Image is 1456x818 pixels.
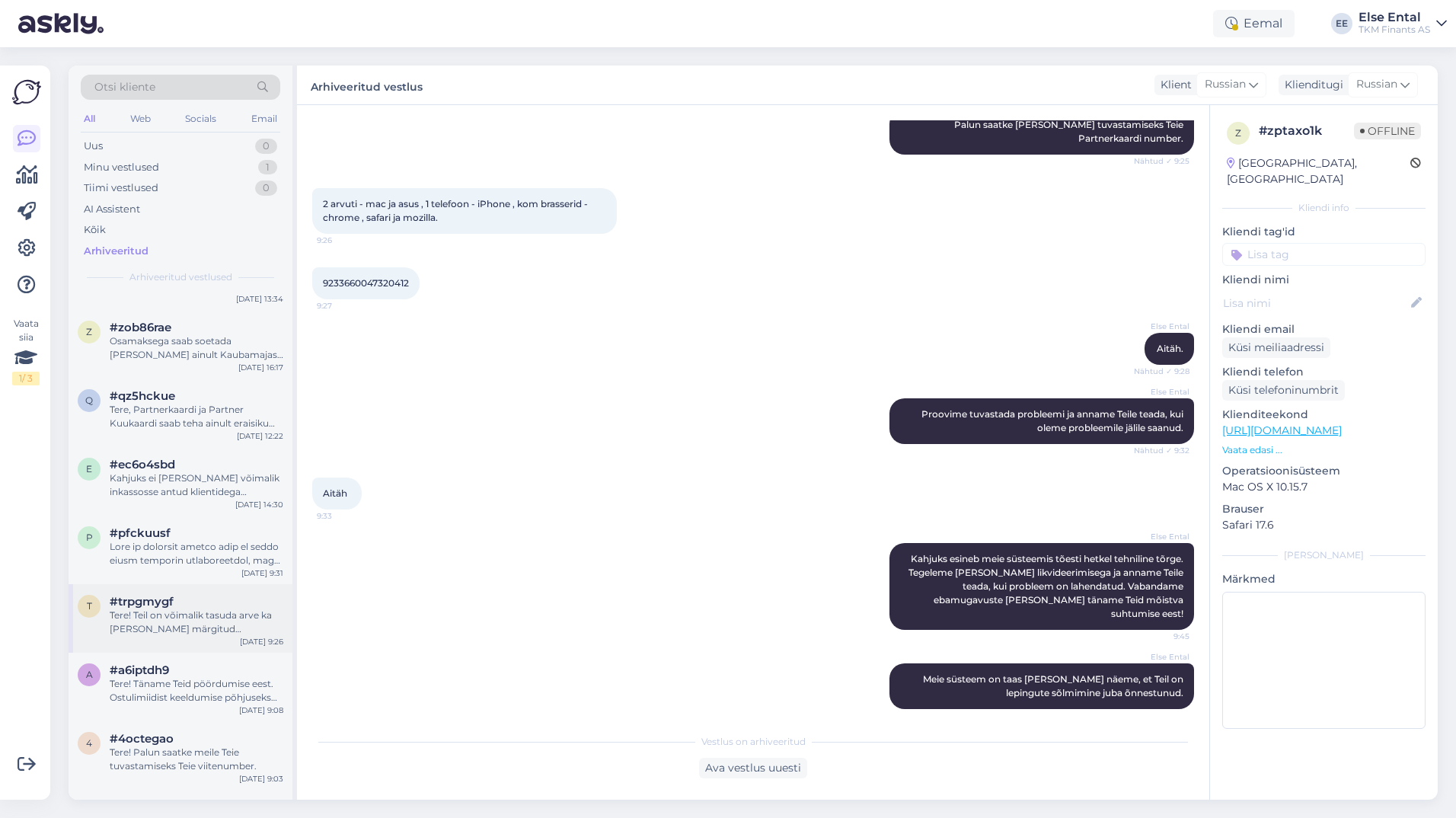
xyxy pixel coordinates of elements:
[908,553,1186,619] span: Kahjuks esineb meie süsteemis tõesti hetkel tehniline tõrge. Tegeleme [PERSON_NAME] likvideerimis...
[1222,517,1426,533] p: Safari 17.6
[1354,123,1421,139] span: Offline
[1222,407,1426,423] p: Klienditeekond
[241,567,283,579] div: [DATE] 9:31
[1213,10,1295,37] div: Eemal
[12,372,40,385] div: 1 / 3
[699,758,807,778] div: Ava vestlus uuesti
[84,202,140,217] div: AI Assistent
[84,160,159,175] div: Minu vestlused
[84,181,158,196] div: Tiimi vestlused
[1205,76,1246,93] span: Russian
[1331,13,1352,34] div: EE
[86,737,92,749] span: 4
[240,636,283,647] div: [DATE] 9:26
[1222,571,1426,587] p: Märkmed
[1132,710,1189,721] span: 14:06
[1222,463,1426,479] p: Operatsioonisüsteem
[1132,445,1189,456] span: Nähtud ✓ 9:32
[86,532,93,543] span: p
[1132,321,1189,332] span: Else Ental
[86,669,93,680] span: a
[1359,11,1430,24] div: Else Ental
[1222,548,1426,562] div: [PERSON_NAME]
[84,139,103,154] div: Uus
[110,540,283,567] div: Lore ip dolorsit ametco adip el seddo eiusm temporin utlaboreetdol, mag aliquae adminim veniamqui...
[1359,11,1447,36] a: Else EntalTKM Finants AS
[110,458,175,471] span: #ec6o4sbd
[921,408,1186,433] span: Proovime tuvastada probleemi ja anname Teile teada, kui oleme probleemile jälile saanud.
[127,109,154,129] div: Web
[1132,386,1189,398] span: Else Ental
[1259,122,1354,140] div: # zptaxo1k
[236,293,283,305] div: [DATE] 13:34
[110,663,169,677] span: #a6iptdh9
[110,389,175,403] span: #qz5hckue
[1222,224,1426,240] p: Kliendi tag'id
[1223,295,1408,312] input: Lisa nimi
[1132,651,1189,663] span: Else Ental
[237,430,283,442] div: [DATE] 12:22
[1132,155,1189,167] span: Nähtud ✓ 9:25
[1222,443,1426,457] p: Vaata edasi ...
[110,321,171,334] span: #zob86rae
[238,362,283,373] div: [DATE] 16:17
[239,773,283,784] div: [DATE] 9:03
[317,235,374,246] span: 9:26
[85,395,93,406] span: q
[1132,366,1189,377] span: Nähtud ✓ 9:28
[255,139,277,154] div: 0
[323,487,347,499] span: Aitäh
[1132,631,1189,642] span: 9:45
[110,677,283,705] div: Tere! Täname Teid pöördumise eest. Ostulimiidist keeldumise põhjuseks võib olla, et Teie krediidi...
[1132,531,1189,542] span: Else Ental
[110,609,283,636] div: Tere! Teil on võimalik tasuda arve ka [PERSON_NAME] märgitud maksetähtaega, aga soovime juhtida t...
[923,673,1186,698] span: Meie süsteem on taas [PERSON_NAME] näeme, et Teil on lepingute sõlmimine juba õnnestunud.
[239,705,283,716] div: [DATE] 9:08
[110,526,171,540] span: #pfckuusf
[258,160,277,175] div: 1
[1222,243,1426,266] input: Lisa tag
[81,109,98,129] div: All
[1279,77,1343,93] div: Klienditugi
[86,463,92,475] span: e
[1356,76,1397,93] span: Russian
[1222,501,1426,517] p: Brauser
[323,198,590,223] span: 2 arvuti - mac ja asus , 1 telefoon - iPhone , kom brasserid - chrome , safari ja mozilla.
[110,746,283,773] div: Tere! Palun saatke meile Teie tuvastamiseks Teie viitenumber.
[1222,380,1345,401] div: Küsi telefoninumbrit
[311,75,423,95] label: Arhiveeritud vestlus
[84,222,106,238] div: Kõik
[317,300,374,312] span: 9:27
[110,471,283,499] div: Kahjuks ei [PERSON_NAME] võimalik inkassosse antud klientidega kokkuleppeid sõlmida. Tagamaks, et...
[1222,423,1342,437] a: [URL][DOMAIN_NAME]
[12,317,40,385] div: Vaata siia
[1157,343,1183,354] span: Aitäh.
[255,181,277,196] div: 0
[235,499,283,510] div: [DATE] 14:30
[701,735,806,749] span: Vestlus on arhiveeritud
[1222,479,1426,495] p: Mac OS X 10.15.7
[1222,364,1426,380] p: Kliendi telefon
[129,270,232,284] span: Arhiveeritud vestlused
[1222,321,1426,337] p: Kliendi email
[1235,127,1241,139] span: z
[317,510,374,522] span: 9:33
[323,277,409,289] span: 9233660047320412
[12,78,41,107] img: Askly Logo
[110,403,283,430] div: Tere, Partnerkaardi ja Partner Kuukaardi saab teha ainult eraisiku nimele.
[86,326,92,337] span: z
[1222,201,1426,215] div: Kliendi info
[248,109,280,129] div: Email
[110,732,174,746] span: #4octegao
[1154,77,1192,93] div: Klient
[110,334,283,362] div: Osamaksega saab soetada [PERSON_NAME] ainult Kaubamajast kohapeal või Kaubamaja e-poest., kahjuks...
[94,79,155,95] span: Otsi kliente
[1222,337,1330,358] div: Küsi meiliaadressi
[1222,272,1426,288] p: Kliendi nimi
[87,600,92,612] span: t
[1359,24,1430,36] div: TKM Finants AS
[110,595,174,609] span: #trpgmygf
[1227,155,1410,187] div: [GEOGRAPHIC_DATA], [GEOGRAPHIC_DATA]
[84,244,148,259] div: Arhiveeritud
[182,109,219,129] div: Socials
